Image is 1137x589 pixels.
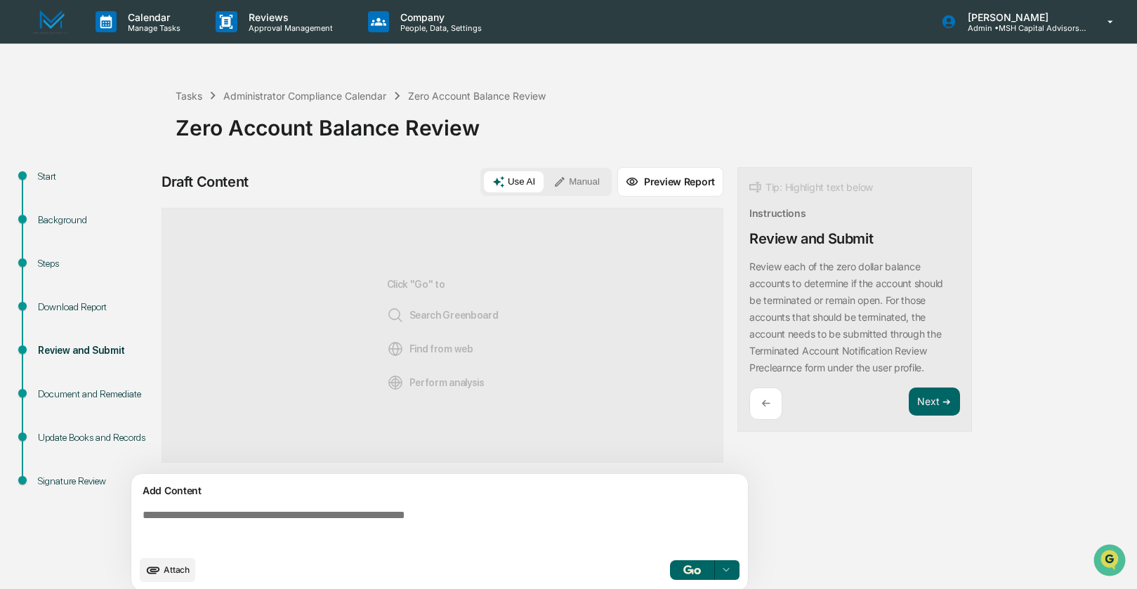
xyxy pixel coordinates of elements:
p: Manage Tasks [117,23,188,33]
div: Start [38,169,153,184]
button: Next ➔ [909,388,960,416]
a: 🖐️Preclearance [8,171,96,197]
p: [PERSON_NAME] [957,11,1087,23]
div: Review and Submit [38,343,153,358]
a: 🗄️Attestations [96,171,180,197]
span: Data Lookup [28,204,88,218]
div: 🗄️ [102,178,113,190]
div: Steps [38,256,153,271]
p: ← [761,397,770,410]
p: Approval Management [237,23,340,33]
span: Pylon [140,238,170,249]
a: Powered byPylon [99,237,170,249]
div: Zero Account Balance Review [408,90,546,102]
p: Calendar [117,11,188,23]
div: Document and Remediate [38,387,153,402]
button: Manual [545,171,608,192]
button: Use AI [484,171,544,192]
span: Attestations [116,177,174,191]
div: Update Books and Records [38,430,153,445]
div: Background [38,213,153,227]
div: Instructions [749,207,806,219]
button: Preview Report [617,167,723,197]
div: We're available if you need us! [48,121,178,133]
div: Click "Go" to [387,231,499,439]
div: Tip: Highlight text below [749,179,873,196]
a: 🔎Data Lookup [8,198,94,223]
div: Administrator Compliance Calendar [223,90,386,102]
div: Add Content [140,482,740,499]
p: Company [389,11,489,23]
div: Zero Account Balance Review [176,104,1130,140]
img: Go [683,565,700,574]
div: Start new chat [48,107,230,121]
div: Tasks [176,90,202,102]
div: Draft Content [162,173,249,190]
p: People, Data, Settings [389,23,489,33]
img: Analysis [387,374,404,391]
p: Admin • MSH Capital Advisors LLC - RIA [957,23,1087,33]
div: Signature Review [38,474,153,489]
div: Download Report [38,300,153,315]
img: Search [387,307,404,324]
p: Reviews [237,11,340,23]
img: Web [387,340,404,357]
div: 🖐️ [14,178,25,190]
span: Perform analysis [387,374,485,391]
span: Attach [164,564,190,575]
p: How can we help? [14,29,256,52]
div: 🔎 [14,205,25,216]
img: logo [34,10,67,34]
p: Review each of the zero dollar balance accounts to determine if the account should be terminated ... [749,260,943,373]
button: Start new chat [239,112,256,128]
span: Search Greenboard [387,307,499,324]
span: Preclearance [28,177,91,191]
button: upload document [140,558,195,582]
div: Review and Submit [749,230,873,247]
button: Go [670,560,715,580]
span: Find from web [387,340,473,357]
iframe: Open customer support [1092,543,1130,581]
img: 1746055101610-c473b297-6a78-478c-a979-82029cc54cd1 [14,107,39,133]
